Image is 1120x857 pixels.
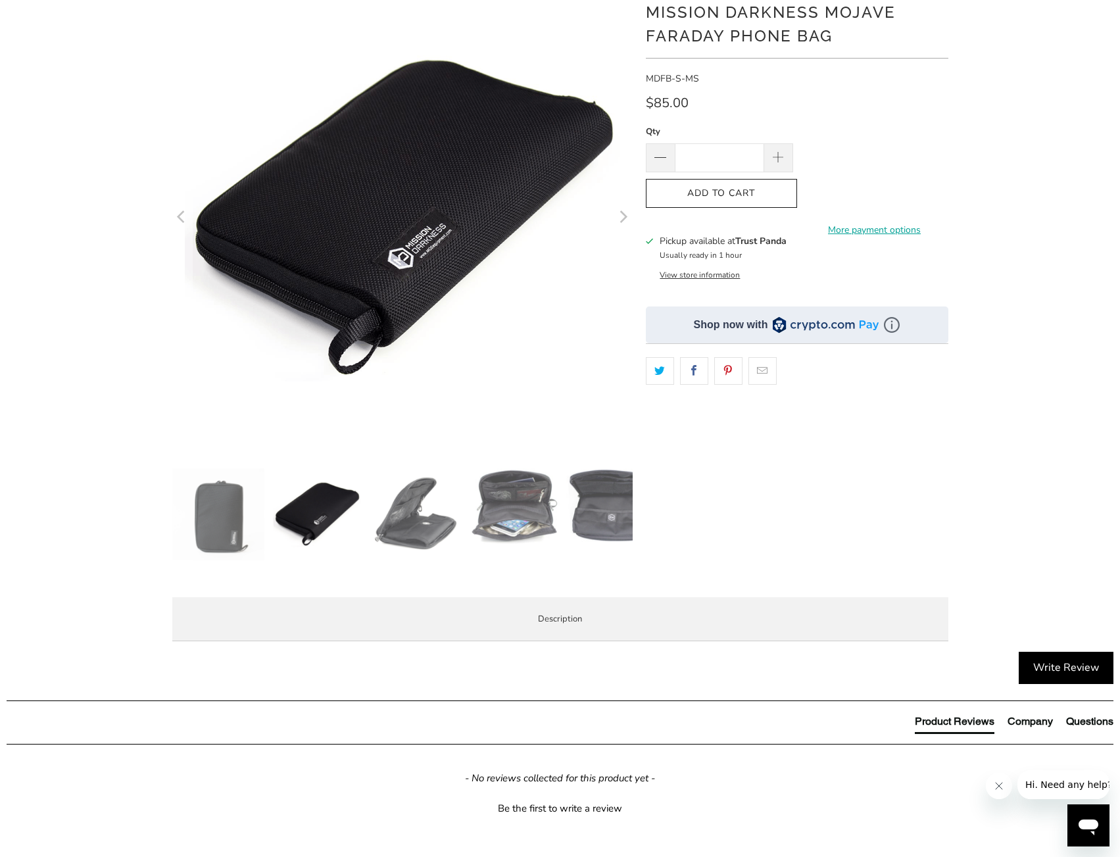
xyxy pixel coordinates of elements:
[1008,714,1053,729] div: Company
[660,188,783,199] span: Add to Cart
[498,802,622,816] div: Be the first to write a review
[735,235,787,247] b: Trust Panda
[1019,652,1113,685] div: Write Review
[7,798,1113,816] div: Be the first to write a review
[646,408,948,451] iframe: Reviews Widget
[370,468,462,560] img: Mission Darkness Mojave Faraday Phone Bag - Trust Panda
[714,357,743,385] a: Share this on Pinterest
[801,223,948,237] a: More payment options
[465,771,655,785] em: - No reviews collected for this product yet -
[1067,804,1109,846] iframe: Button to launch messaging window
[566,468,658,545] img: Mission Darkness Mojave Faraday Phone Bag - Trust Panda
[660,234,787,248] h3: Pickup available at
[646,72,699,85] span: MDFB-S-MS
[915,714,1113,741] div: Reviews Tabs
[646,94,689,112] span: $85.00
[646,179,797,208] button: Add to Cart
[748,357,777,385] a: Email this to a friend
[8,9,95,20] span: Hi. Need any help?
[694,318,768,332] div: Shop now with
[1017,770,1109,799] iframe: Message from company
[680,357,708,385] a: Share this on Facebook
[660,270,740,280] button: View store information
[1066,714,1113,729] div: Questions
[172,597,948,641] label: Description
[271,468,363,560] img: Mission Darkness Mojave Faraday Phone Bag - Trust Panda
[468,468,560,545] img: Mission Darkness Mojave Faraday Phone Bag - Trust Panda
[986,773,1012,799] iframe: Close message
[172,468,264,560] img: Mission Darkness Mojave Faraday Phone Bag
[646,124,793,139] label: Qty
[915,714,994,729] div: Product Reviews
[646,357,674,385] a: Share this on Twitter
[660,250,742,260] small: Usually ready in 1 hour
